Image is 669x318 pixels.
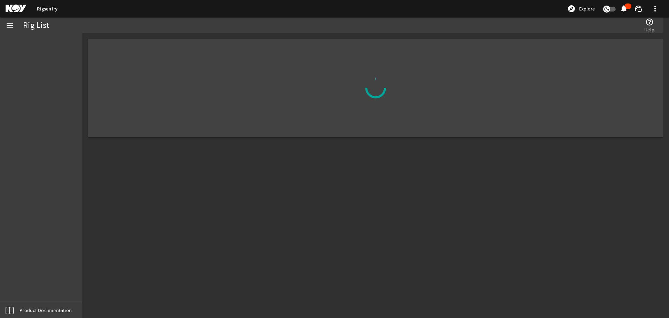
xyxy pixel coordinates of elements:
mat-icon: support_agent [634,5,643,13]
button: Explore [564,3,598,14]
button: more_vert [647,0,663,17]
a: Rigsentry [37,6,57,12]
mat-icon: explore [567,5,576,13]
span: Explore [579,5,595,12]
span: Help [644,26,654,33]
div: Rig List [23,22,49,29]
mat-icon: help_outline [645,18,654,26]
span: Product Documentation [20,307,72,314]
mat-icon: notifications [620,5,628,13]
mat-icon: menu [6,21,14,30]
